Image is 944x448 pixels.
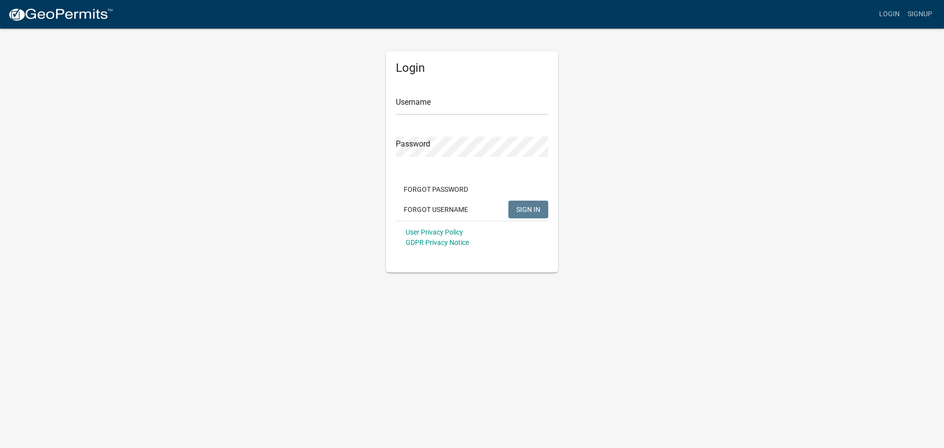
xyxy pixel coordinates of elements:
a: User Privacy Policy [406,228,463,236]
a: Signup [904,5,936,24]
h5: Login [396,61,548,75]
a: GDPR Privacy Notice [406,239,469,246]
button: SIGN IN [508,201,548,218]
button: Forgot Password [396,180,476,198]
span: SIGN IN [516,205,540,213]
button: Forgot Username [396,201,476,218]
a: Login [875,5,904,24]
